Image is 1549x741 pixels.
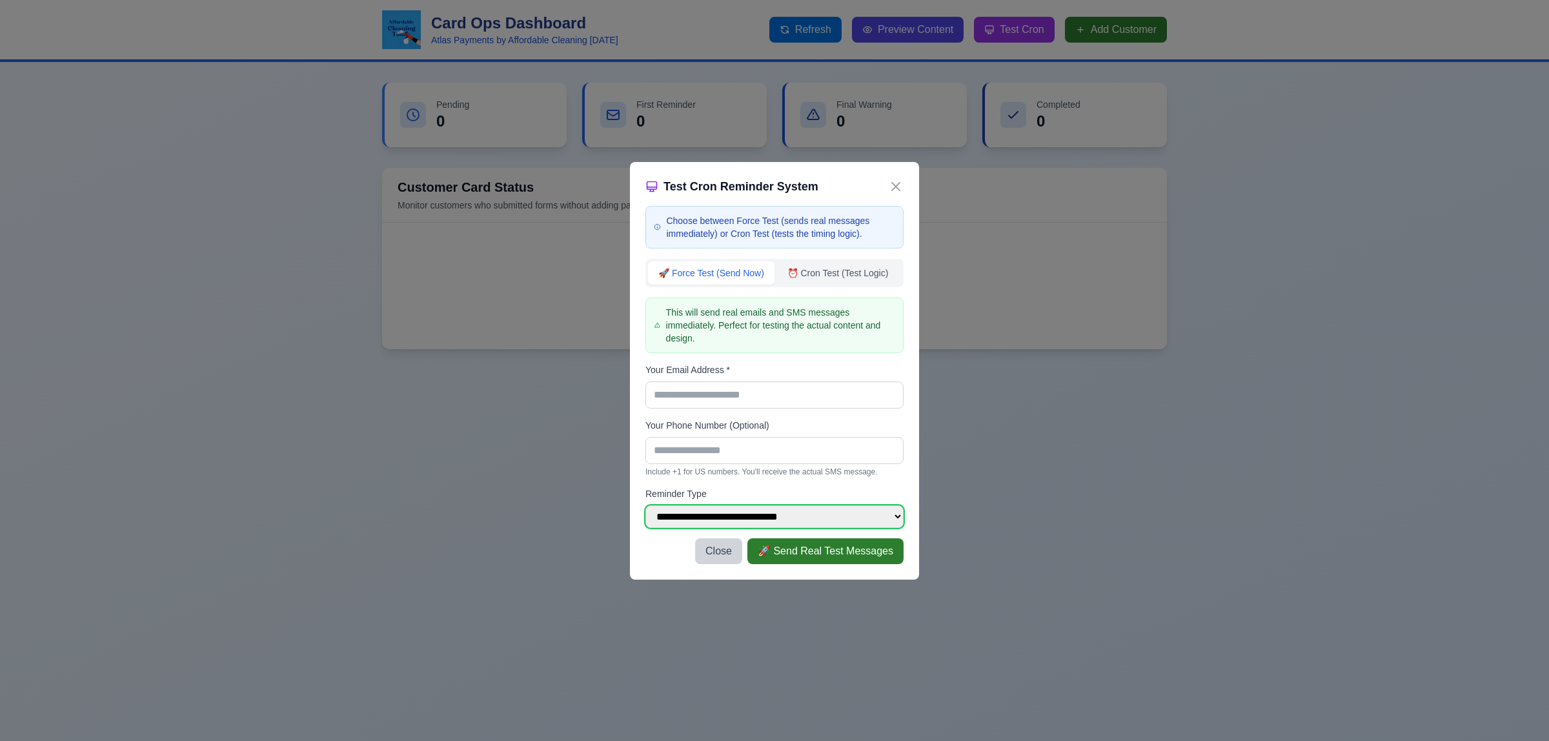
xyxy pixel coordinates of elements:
button: Close [695,538,742,564]
span: Choose between Force Test (sends real messages immediately) or Cron Test (tests the timing logic). [666,214,895,240]
button: 🚀 Send Real Test Messages [747,538,904,564]
h3: Test Cron Reminder System [645,178,818,196]
label: Your Email Address * [645,363,904,376]
button: ⏰ Cron Test (Test Logic) [774,261,901,285]
span: This will send real emails and SMS messages immediately. Perfect for testing the actual content a... [666,306,895,345]
button: 🚀 Force Test (Send Now) [648,261,774,285]
label: Your Phone Number (Optional) [645,419,904,432]
label: Reminder Type [645,487,904,500]
p: Include +1 for US numbers. You'll receive the actual SMS message. [645,467,904,477]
